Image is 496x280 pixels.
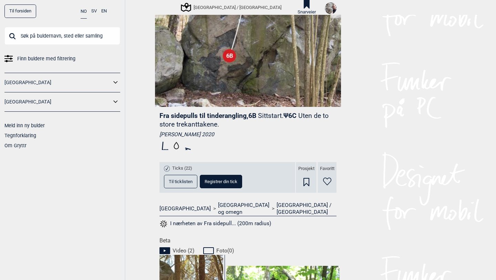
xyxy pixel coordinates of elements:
[164,175,197,188] button: Til ticklisten
[296,162,317,193] div: Prosjekt
[159,131,337,138] div: [PERSON_NAME] 2020
[258,112,283,120] p: Sittstart.
[81,4,87,19] button: NO
[4,54,120,64] a: Finn buldere med filtrering
[218,202,269,216] a: [GEOGRAPHIC_DATA] og omegn
[101,4,107,18] button: EN
[200,175,242,188] button: Registrer din tick
[4,97,111,107] a: [GEOGRAPHIC_DATA]
[159,112,329,128] p: Uten de to store trekanttakene.
[91,4,97,18] button: SV
[182,3,281,11] div: [GEOGRAPHIC_DATA] / [GEOGRAPHIC_DATA]
[159,219,271,228] button: I nærheten av Fra sidepull... (200m radius)
[277,202,337,216] a: [GEOGRAPHIC_DATA] / [GEOGRAPHIC_DATA]
[173,247,194,254] span: Video ( 2 )
[169,179,193,184] span: Til ticklisten
[172,166,192,171] span: Ticks (22)
[216,247,234,254] span: Foto ( 0 )
[159,202,337,216] nav: > >
[4,143,27,148] a: Om Gryttr
[4,4,36,18] a: Til forsiden
[4,78,111,88] a: [GEOGRAPHIC_DATA]
[159,205,211,212] a: [GEOGRAPHIC_DATA]
[17,54,75,64] span: Finn buldere med filtrering
[4,27,120,45] input: Søk på buldernavn, sted eller samling
[4,133,36,138] a: Tegnforklaring
[4,123,45,128] a: Meld inn ny bulder
[320,166,334,172] span: Favoritt
[205,179,237,184] span: Registrer din tick
[159,112,329,128] span: Ψ 6C
[325,2,337,14] img: 190275891 5735307039843517 253515035280988347 n
[159,112,256,120] span: Fra sidepulls til tinderangling , 6B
